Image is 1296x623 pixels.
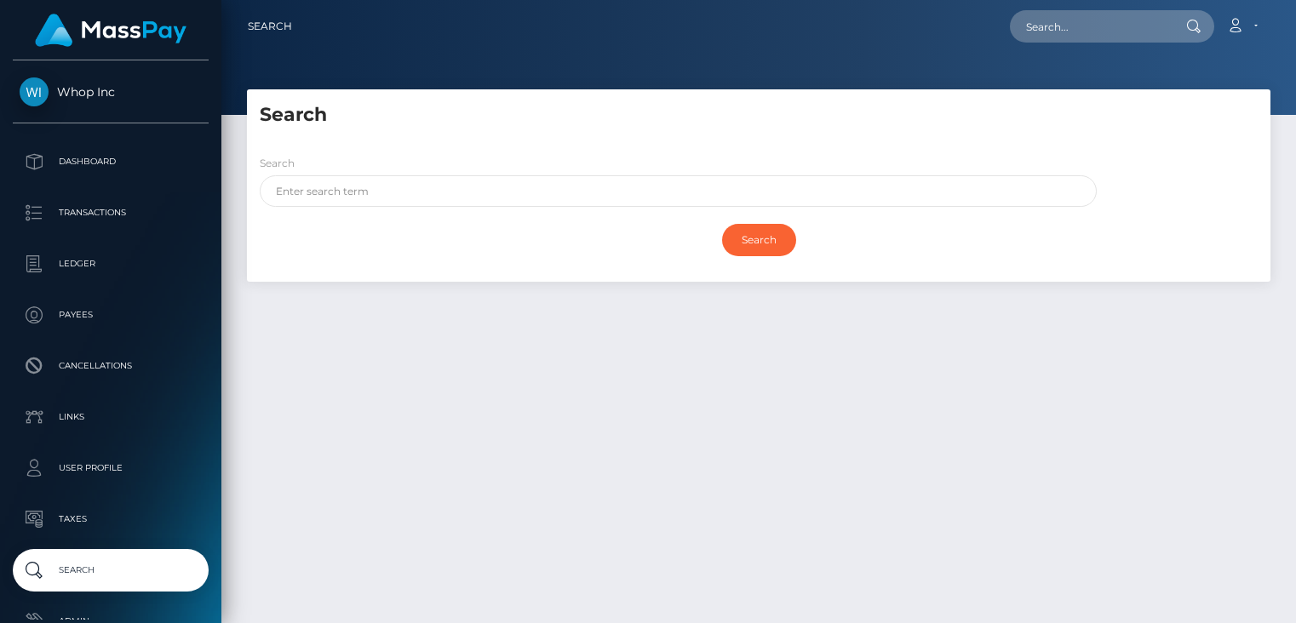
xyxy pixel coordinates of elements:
a: Cancellations [13,345,209,387]
input: Search [722,224,796,256]
input: Search... [1010,10,1170,43]
p: Links [20,404,202,430]
p: Ledger [20,251,202,277]
a: User Profile [13,447,209,489]
p: Transactions [20,200,202,226]
p: Payees [20,302,202,328]
p: User Profile [20,455,202,481]
a: Transactions [13,191,209,234]
p: Taxes [20,506,202,532]
a: Search [13,549,209,592]
a: Ledger [13,243,209,285]
p: Search [20,557,202,583]
label: Search [260,156,295,171]
a: Taxes [13,498,209,540]
a: Links [13,396,209,438]
input: Enter search term [260,175,1097,207]
img: MassPay Logo [35,14,186,47]
span: Whop Inc [13,84,209,100]
a: Dashboard [13,140,209,183]
p: Dashboard [20,149,202,174]
h5: Search [260,102,1258,129]
a: Search [248,9,292,44]
img: Whop Inc [20,77,49,106]
a: Payees [13,294,209,336]
p: Cancellations [20,353,202,379]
